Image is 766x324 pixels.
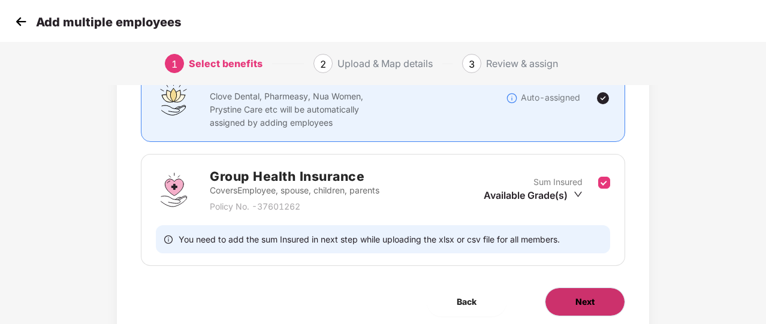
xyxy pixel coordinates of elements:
[36,15,181,29] p: Add multiple employees
[189,54,263,73] div: Select benefits
[533,175,583,189] p: Sum Insured
[506,92,518,104] img: svg+xml;base64,PHN2ZyBpZD0iSW5mb18tXzMyeDMyIiBkYXRhLW5hbWU9IkluZm8gLSAzMngzMiIgeG1sbnM9Imh0dHA6Ly...
[521,91,580,104] p: Auto-assigned
[171,58,177,70] span: 1
[574,190,583,199] span: down
[575,295,595,308] span: Next
[427,287,506,316] button: Back
[545,287,625,316] button: Next
[210,90,387,129] p: Clove Dental, Pharmeasy, Nua Women, Prystine Care etc will be automatically assigned by adding em...
[210,166,379,186] h2: Group Health Insurance
[156,80,192,116] img: svg+xml;base64,PHN2ZyBpZD0iQWZmaW5pdHlfQmVuZWZpdHMiIGRhdGEtbmFtZT0iQWZmaW5pdHkgQmVuZWZpdHMiIHhtbG...
[469,58,475,70] span: 3
[457,295,477,308] span: Back
[12,13,30,31] img: svg+xml;base64,PHN2ZyB4bWxucz0iaHR0cDovL3d3dy53My5vcmcvMjAwMC9zdmciIHdpZHRoPSIzMCIgaGVpZ2h0PSIzMC...
[210,184,379,197] p: Covers Employee, spouse, children, parents
[484,189,583,202] div: Available Grade(s)
[179,234,560,245] span: You need to add the sum Insured in next step while uploading the xlsx or csv file for all members.
[486,54,558,73] div: Review & assign
[337,54,433,73] div: Upload & Map details
[596,91,610,105] img: svg+xml;base64,PHN2ZyBpZD0iVGljay0yNHgyNCIgeG1sbnM9Imh0dHA6Ly93d3cudzMub3JnLzIwMDAvc3ZnIiB3aWR0aD...
[164,234,173,245] span: info-circle
[156,172,192,208] img: svg+xml;base64,PHN2ZyBpZD0iR3JvdXBfSGVhbHRoX0luc3VyYW5jZSIgZGF0YS1uYW1lPSJHcm91cCBIZWFsdGggSW5zdX...
[320,58,326,70] span: 2
[210,200,379,213] p: Policy No. - 37601262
